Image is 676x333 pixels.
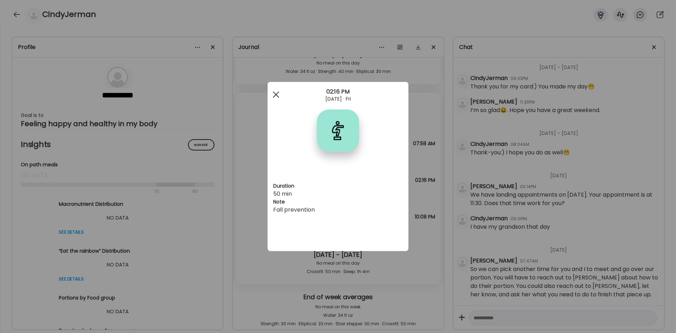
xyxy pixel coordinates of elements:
[273,183,403,190] h3: Duration
[273,206,403,214] div: Fall prevention
[273,198,403,206] h3: Note
[268,88,408,96] div: 02:16 PM
[273,190,403,214] div: 50 min
[268,96,408,102] div: [DATE] · Fri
